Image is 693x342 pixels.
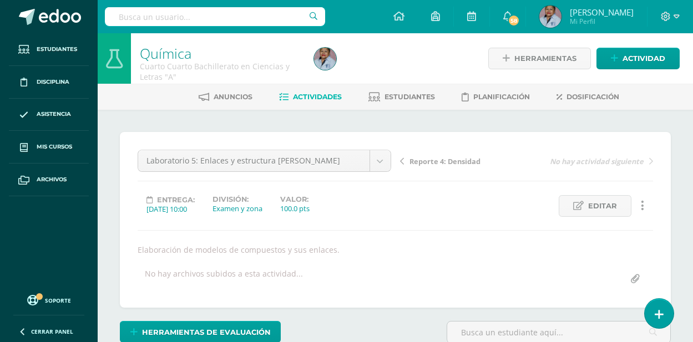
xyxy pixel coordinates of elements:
[138,150,391,171] a: Laboratorio 5: Enlaces y estructura [PERSON_NAME]
[9,99,89,131] a: Asistencia
[9,66,89,99] a: Disciplina
[31,328,73,335] span: Cerrar panel
[473,93,530,101] span: Planificación
[105,7,325,26] input: Busca un usuario...
[146,150,361,171] span: Laboratorio 5: Enlaces y estructura [PERSON_NAME]
[145,268,303,290] div: No hay archivos subidos a esta actividad...
[213,203,262,213] div: Examen y zona
[37,78,69,86] span: Disciplina
[557,88,619,106] a: Dosificación
[214,93,252,101] span: Anuncios
[385,93,435,101] span: Estudiantes
[488,48,591,69] a: Herramientas
[37,142,72,151] span: Mis cursos
[566,93,619,101] span: Dosificación
[596,48,680,69] a: Actividad
[9,131,89,164] a: Mis cursos
[279,88,342,106] a: Actividades
[623,48,665,69] span: Actividad
[514,48,576,69] span: Herramientas
[293,93,342,101] span: Actividades
[213,195,262,203] label: División:
[140,45,301,61] h1: Química
[570,17,634,26] span: Mi Perfil
[280,195,310,203] label: Valor:
[13,292,84,307] a: Soporte
[462,88,530,106] a: Planificación
[140,61,301,82] div: Cuarto Cuarto Bachillerato en Ciencias y Letras 'A'
[146,204,195,214] div: [DATE] 10:00
[37,110,71,119] span: Asistencia
[400,155,527,166] a: Reporte 4: Densidad
[9,33,89,66] a: Estudiantes
[570,7,634,18] span: [PERSON_NAME]
[133,244,657,255] div: Elaboración de modelos de compuestos y sus enlaces.
[140,44,191,63] a: Química
[314,48,336,70] img: 4a4d6314b287703208efce12d67be7f7.png
[9,164,89,196] a: Archivos
[199,88,252,106] a: Anuncios
[368,88,435,106] a: Estudiantes
[37,45,77,54] span: Estudiantes
[280,203,310,213] div: 100.0 pts
[409,156,480,166] span: Reporte 4: Densidad
[588,196,617,216] span: Editar
[508,14,520,27] span: 58
[157,196,195,204] span: Entrega:
[550,156,644,166] span: No hay actividad siguiente
[539,6,562,28] img: 4a4d6314b287703208efce12d67be7f7.png
[37,175,67,184] span: Archivos
[45,297,71,304] span: Soporte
